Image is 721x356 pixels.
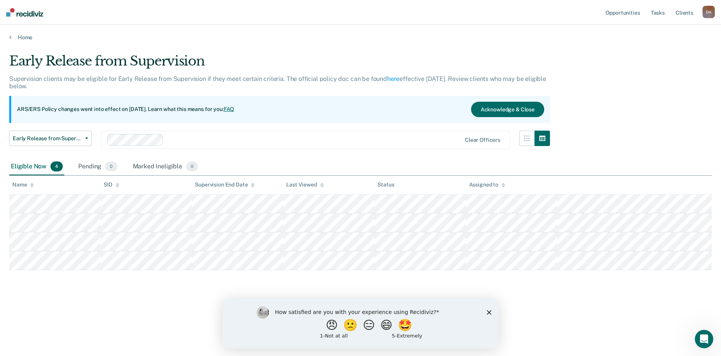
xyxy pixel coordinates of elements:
[17,106,234,113] p: ARS/ERS Policy changes went into effect on [DATE]. Learn what this means for you:
[9,158,64,175] div: Eligible Now4
[13,135,82,142] span: Early Release from Supervision
[465,137,500,143] div: Clear officers
[377,181,394,188] div: Status
[286,181,324,188] div: Last Viewed
[9,75,546,90] p: Supervision clients may be eligible for Early Release from Supervision if they meet certain crite...
[695,330,713,348] iframe: Intercom live chat
[50,161,63,171] span: 4
[9,131,92,146] button: Early Release from Supervision
[9,34,712,41] a: Home
[12,181,34,188] div: Name
[224,106,235,112] a: FAQ
[469,181,505,188] div: Assigned to
[6,8,43,17] img: Recidiviz
[703,6,715,18] button: DA
[104,181,119,188] div: SID
[9,53,550,75] div: Early Release from Supervision
[131,158,200,175] div: Marked Ineligible0
[186,161,198,171] span: 0
[703,6,715,18] div: D A
[195,181,255,188] div: Supervision End Date
[223,299,498,348] iframe: Survey by Kim from Recidiviz
[471,102,544,117] button: Acknowledge & Close
[387,75,399,82] a: here
[105,161,117,171] span: 0
[77,158,119,175] div: Pending0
